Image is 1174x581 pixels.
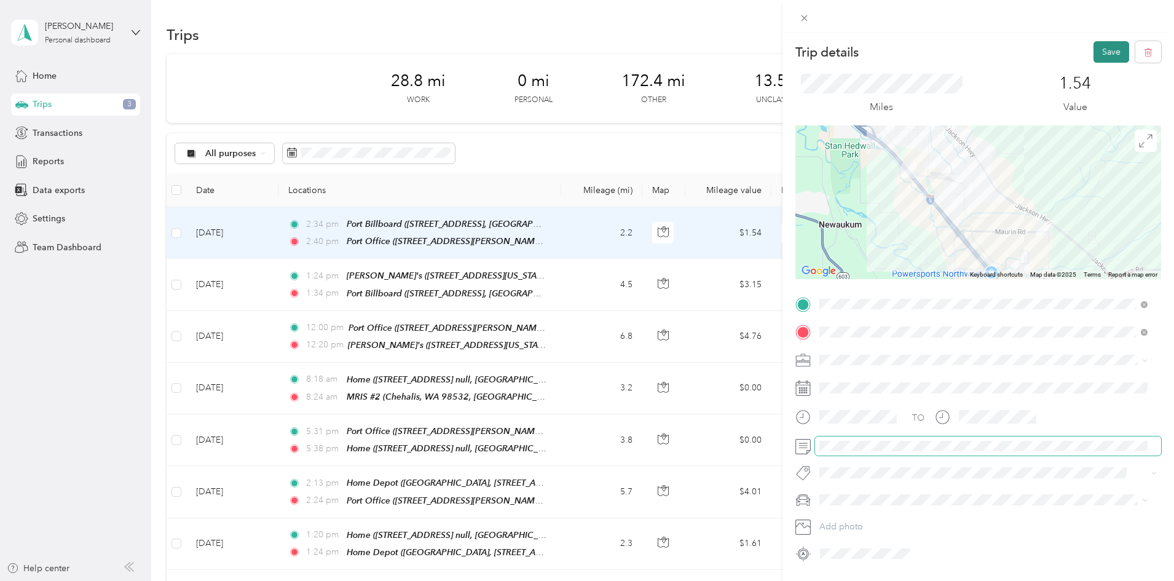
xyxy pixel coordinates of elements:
iframe: Everlance-gr Chat Button Frame [1105,512,1174,581]
button: Save [1093,41,1129,63]
div: TO [912,411,924,424]
p: Trip details [795,44,859,61]
span: Map data ©2025 [1030,271,1076,278]
p: Value [1063,100,1087,115]
a: Report a map error [1108,271,1157,278]
button: Keyboard shortcuts [970,271,1023,279]
img: Google [798,263,839,279]
button: Add photo [815,518,1161,536]
p: 1.54 [1059,74,1091,93]
a: Terms (opens in new tab) [1084,271,1101,278]
p: Miles [870,100,893,115]
a: Open this area in Google Maps (opens a new window) [798,263,839,279]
